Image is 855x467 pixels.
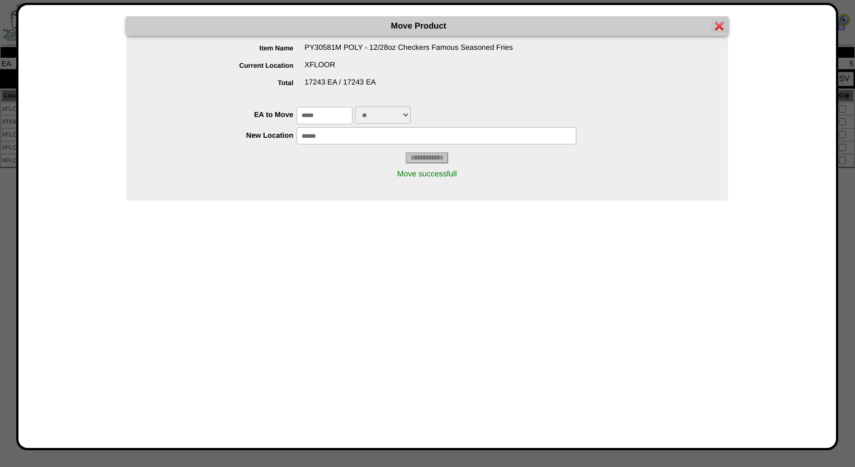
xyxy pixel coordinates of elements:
[149,79,305,87] label: Total
[149,131,297,139] label: New Location
[149,78,728,95] div: 17243 EA / 17243 EA
[149,43,728,60] div: PY30581M POLY - 12/28oz Checkers Famous Seasoned Fries
[126,164,728,184] div: Move successfull
[715,21,724,30] img: error.gif
[149,60,728,78] div: XFLOOR
[126,16,728,36] div: Move Product
[149,110,297,119] label: EA to Move
[149,62,305,69] label: Current Location
[149,44,305,52] label: Item Name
